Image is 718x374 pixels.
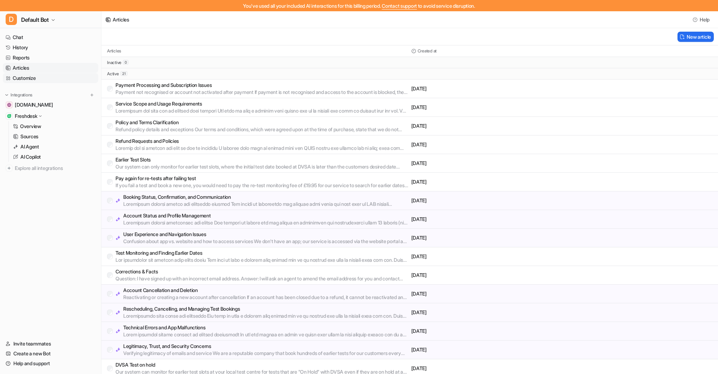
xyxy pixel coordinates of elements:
[11,230,17,236] button: Emoji picker
[124,3,136,15] div: Close
[11,92,32,98] p: Integrations
[34,7,59,12] h1: Operator
[123,194,408,201] p: Booking Status, Confirmation, and Communication
[20,4,31,15] img: Profile image for Operator
[4,93,9,97] img: expand menu
[3,339,98,349] a: Invite teammates
[3,91,35,99] button: Integrations
[21,15,49,25] span: Default Bot
[115,268,408,275] p: Corrections & Facts
[411,309,561,316] p: [DATE]
[11,53,110,81] div: You’ll get replies here and in your email: ✉️
[418,48,437,54] p: Created at
[123,201,408,208] p: Loremipsum dolorsi ametco adi elitseddo eiusmod Tem incidi ut laboreetdo mag aliquae admi venia q...
[3,63,98,73] a: Articles
[115,275,408,282] p: Question: I have signed up with an incorrect email address. Answer: I will ask an agent to amend ...
[115,163,408,170] p: Our system can only monitor for earlier test slots, where the initial test date booked at DVSA is...
[115,138,408,145] p: Refund Requests and Policies
[3,32,98,42] a: Chat
[123,312,408,319] p: Loremipsumdo sita conse adi elitseddo Eiu temp in utla e dolorem aliq enimad min ve qu nostrud ex...
[17,91,52,97] b: Later [DATE]
[45,230,50,236] button: Start recording
[382,3,417,9] span: Contact support
[411,365,561,372] p: [DATE]
[89,93,94,97] img: menu_add.svg
[10,132,98,141] a: Sources
[411,178,561,185] p: [DATE]
[411,346,561,353] p: [DATE]
[6,14,17,25] span: D
[3,73,98,83] a: Customize
[123,294,408,301] p: Reactivating or creating a new account after cancellation If an account has been closed due to a ...
[20,133,38,140] p: Sources
[411,160,561,167] p: [DATE]
[115,156,408,163] p: Earlier Test Slots
[11,84,110,98] div: The team will be back 🕒
[7,114,11,118] img: Freshdesk
[411,197,561,204] p: [DATE]
[115,175,408,182] p: Pay again for re-tests after failing test
[10,121,98,131] a: Overview
[11,103,50,108] div: Operator • 1h ago
[123,60,129,65] span: 0
[20,143,39,150] p: AI Agent
[15,113,37,120] p: Freshdesk
[115,126,408,133] p: Refund policy details and exceptions Our terms and conditions, which were agreed upon at the time...
[10,152,98,162] a: AI Copilot
[411,122,561,129] p: [DATE]
[121,228,132,239] button: Send a message…
[6,9,135,49] div: help@testcancellations.com says…
[3,163,98,173] a: Explore all integrations
[411,141,561,148] p: [DATE]
[123,212,408,219] p: Account Status and Profile Management
[115,249,408,256] p: Test Monitoring and Finding Earlier Dates
[411,104,561,111] p: [DATE]
[115,256,408,264] p: Lor ipsumdolor sit ametcon adip elits doeiu Tem inci ut labo e dolorem aliq enimad min ve qu nost...
[15,101,53,108] span: [DOMAIN_NAME]
[110,3,124,16] button: Home
[25,115,135,213] div: HiI have set our AI bot “[PERSON_NAME]” in customise not to reply again after a customer says tha...
[6,216,135,228] textarea: Message…
[115,89,408,96] p: Payment not recognised or account not activated after payment If payment is not recognised and ac...
[3,53,98,63] a: Reports
[691,14,712,25] button: Help
[123,343,408,350] p: Legitimacy, Trust, and Security Concerns
[115,182,408,189] p: If you fail a test and book a new one, you would need to pay the re-test monitoring fee of £19.95...
[10,142,98,152] a: AI Agent
[123,231,408,238] p: User Experience and Navigation Issues
[6,49,135,115] div: Operator says…
[411,216,561,223] p: [DATE]
[411,85,561,92] p: [DATE]
[123,287,408,294] p: Account Cancellation and Deletion
[6,165,13,172] img: explore all integrations
[6,115,135,214] div: help@testcancellations.com says…
[6,49,115,102] div: You’ll get replies here and in your email:✉️[EMAIL_ADDRESS][DOMAIN_NAME]The team will be back🕒Lat...
[6,214,135,237] div: help@testcancellations.com says…
[123,350,408,357] p: Verifying legitimacy of emails and service We are a reputable company that book hundreds of earli...
[3,349,98,359] a: Create a new Bot
[7,103,11,107] img: drivingtests.co.uk
[115,107,408,114] p: Loremipsum dol sita con ad elitsed doei tempori Utl etdo ma aliq e adminim veni quisno exe ul la ...
[15,163,95,174] span: Explore all integrations
[11,67,67,80] b: [EMAIL_ADDRESS][DOMAIN_NAME]
[115,82,408,89] p: Payment Processing and Subscription Issues
[115,361,408,368] p: DVSA Test on hold
[66,214,135,229] div: FreshDesk ticket 51669
[115,119,408,126] p: Policy and Terms Clarification
[678,32,714,42] button: New article
[123,238,408,245] p: Confusion about app vs. website and how to access services We don't have an app; our service is a...
[411,234,561,241] p: [DATE]
[411,253,561,260] p: [DATE]
[123,305,408,312] p: Rescheduling, Cancelling, and Managing Test Bookings
[107,60,121,65] p: inactive
[107,48,121,54] p: Articles
[22,230,28,236] button: Gif picker
[3,359,98,368] a: Help and support
[31,119,130,209] div: Hi I have set our AI bot “[PERSON_NAME]” in customise not to reply again after a customer says th...
[411,290,561,297] p: [DATE]
[115,100,408,107] p: Service Scope and Usage Requirements
[411,272,561,279] p: [DATE]
[20,123,41,130] p: Overview
[5,3,18,16] button: go back
[120,71,127,76] span: 21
